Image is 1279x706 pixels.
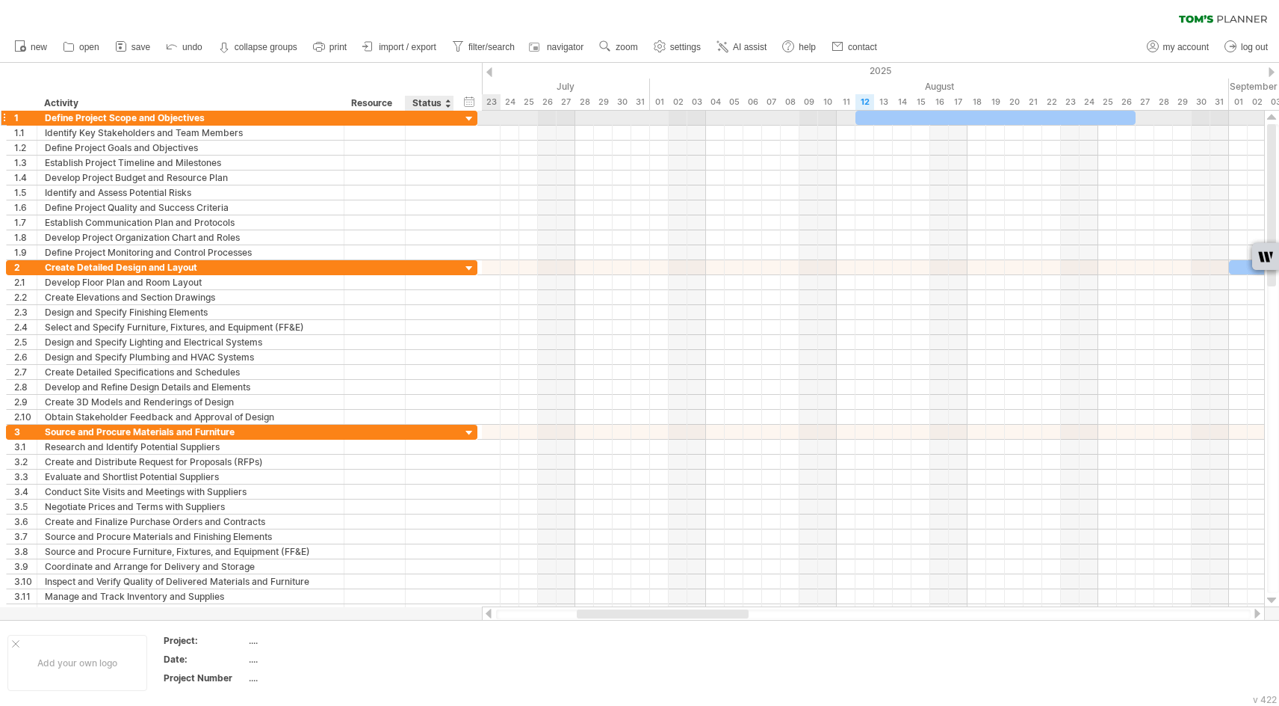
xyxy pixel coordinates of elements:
div: Saturday, 26 July 2025 [538,94,557,110]
div: Design and Specify Lighting and Electrical Systems [45,335,336,349]
a: help [778,37,820,57]
div: Project Number [164,672,246,684]
div: Resource [351,96,397,111]
div: 1.8 [14,230,37,245]
div: Wednesday, 30 July 2025 [613,94,631,110]
strong: collapse groups [235,42,297,52]
div: Saturday, 30 August 2025 [1192,94,1210,110]
div: Date: [164,653,246,666]
div: Wednesday, 27 August 2025 [1136,94,1154,110]
div: Tuesday, 29 July 2025 [594,94,613,110]
div: August 2025 [650,79,1229,94]
div: Sunday, 3 August 2025 [687,94,706,110]
div: Resolve Any Procurement Issues or Discrepancies [45,604,336,618]
div: Create Detailed Specifications and Schedules [45,365,336,379]
a: AI assist [713,37,771,57]
div: Monday, 25 August 2025 [1098,94,1117,110]
div: Monday, 18 August 2025 [967,94,986,110]
a: new [10,37,52,57]
a: undo [162,37,207,57]
div: Define Project Goals and Objectives [45,141,336,155]
div: Monday, 1 September 2025 [1229,94,1248,110]
div: Status [412,96,445,111]
div: Friday, 22 August 2025 [1042,94,1061,110]
div: 3.4 [14,485,37,499]
a: log out [1221,37,1272,57]
div: Source and Procure Furniture, Fixtures, and Equipment (FF&E) [45,544,336,559]
div: Coordinate and Arrange for Delivery and Storage [45,559,336,574]
span: new [31,42,47,52]
div: 2.10 [14,410,37,424]
span: settings [670,42,701,52]
div: Design and Specify Plumbing and HVAC Systems [45,350,336,364]
div: Tuesday, 26 August 2025 [1117,94,1136,110]
div: Obtain Stakeholder Feedback and Approval of Design [45,410,336,424]
div: 2.4 [14,320,37,334]
div: Sunday, 17 August 2025 [949,94,967,110]
div: Sunday, 27 July 2025 [557,94,575,110]
div: Develop Floor Plan and Room Layout [45,275,336,289]
div: Sunday, 10 August 2025 [818,94,837,110]
div: Design and Specify Finishing Elements [45,305,336,319]
div: Saturday, 9 August 2025 [799,94,818,110]
div: 2.9 [14,395,37,409]
div: v 422 [1253,694,1277,705]
span: help [799,42,816,52]
div: Establish Project Timeline and Milestones [45,156,336,170]
div: Friday, 8 August 2025 [781,94,799,110]
a: my account [1143,37,1213,57]
div: Friday, 1 August 2025 [650,94,669,110]
div: 3.9 [14,559,37,574]
div: Tuesday, 2 September 2025 [1248,94,1266,110]
a: collapse groups [214,37,302,57]
div: Wednesday, 20 August 2025 [1005,94,1023,110]
div: Thursday, 7 August 2025 [762,94,781,110]
div: 3.7 [14,529,37,544]
div: 2 [14,260,37,274]
span: filter/search [468,42,515,52]
div: Source and Procure Materials and Furniture [45,425,336,439]
div: Evaluate and Shortlist Potential Suppliers [45,470,336,484]
div: 3.1 [14,440,37,454]
span: save [131,42,150,52]
div: Develop and Refine Design Details and Elements [45,380,336,394]
div: Thursday, 24 July 2025 [501,94,519,110]
a: zoom [595,37,642,57]
div: Create and Finalize Purchase Orders and Contracts [45,515,336,529]
span: print [329,42,347,52]
div: 3 [14,425,37,439]
a: contact [828,37,882,57]
div: Tuesday, 5 August 2025 [725,94,743,110]
a: filter/search [448,37,519,57]
div: Create Elevations and Section Drawings [45,290,336,304]
span: contact [848,42,877,52]
div: 2.1 [14,275,37,289]
div: Friday, 29 August 2025 [1173,94,1192,110]
div: Saturday, 2 August 2025 [669,94,687,110]
div: Thursday, 31 July 2025 [631,94,650,110]
div: 2.2 [14,290,37,304]
div: 1.9 [14,245,37,260]
div: .... [249,672,374,684]
div: Add your own logo [7,635,147,691]
a: print [309,37,351,57]
div: Create Detailed Design and Layout [45,260,336,274]
div: 3.5 [14,500,37,514]
div: Define Project Scope and Objectives [45,111,336,125]
div: 3.3 [14,470,37,484]
span: navigator [547,42,583,52]
div: Define Project Monitoring and Control Processes [45,245,336,260]
div: Thursday, 14 August 2025 [893,94,911,110]
div: 2.6 [14,350,37,364]
div: .... [249,653,374,666]
div: .... [249,634,374,647]
div: 3.2 [14,455,37,469]
span: undo [182,42,202,52]
div: Tuesday, 12 August 2025 [855,94,874,110]
a: settings [650,37,705,57]
div: 1.1 [14,126,37,140]
div: Manage and Track Inventory and Supplies [45,589,336,604]
div: Friday, 25 July 2025 [519,94,538,110]
div: 1.2 [14,141,37,155]
div: Monday, 4 August 2025 [706,94,725,110]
